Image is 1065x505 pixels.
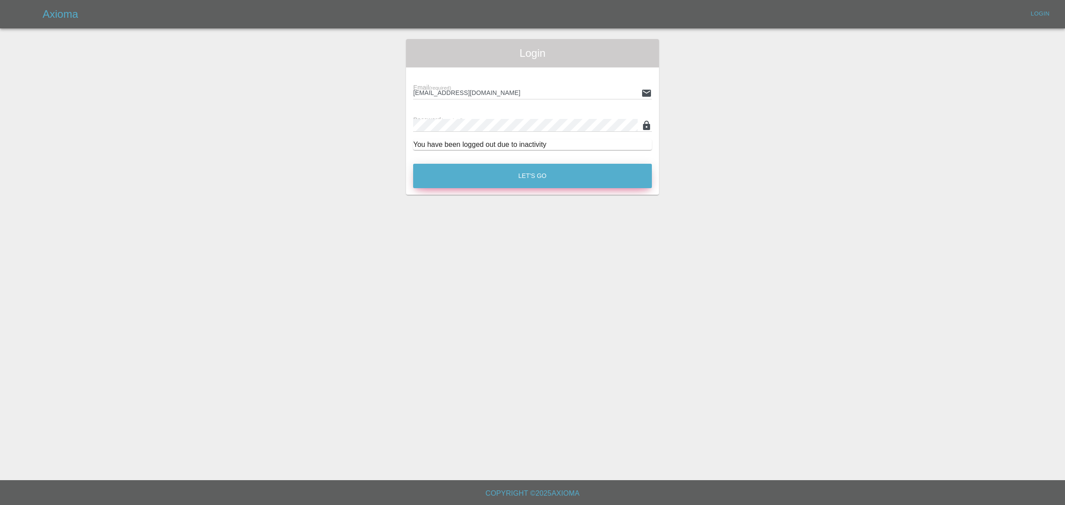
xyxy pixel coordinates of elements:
[7,487,1058,500] h6: Copyright © 2025 Axioma
[413,116,463,123] span: Password
[413,46,652,60] span: Login
[43,7,78,21] h5: Axioma
[441,118,463,123] small: (required)
[413,164,652,188] button: Let's Go
[413,84,451,91] span: Email
[1026,7,1054,21] a: Login
[429,85,451,91] small: (required)
[413,139,652,150] div: You have been logged out due to inactivity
